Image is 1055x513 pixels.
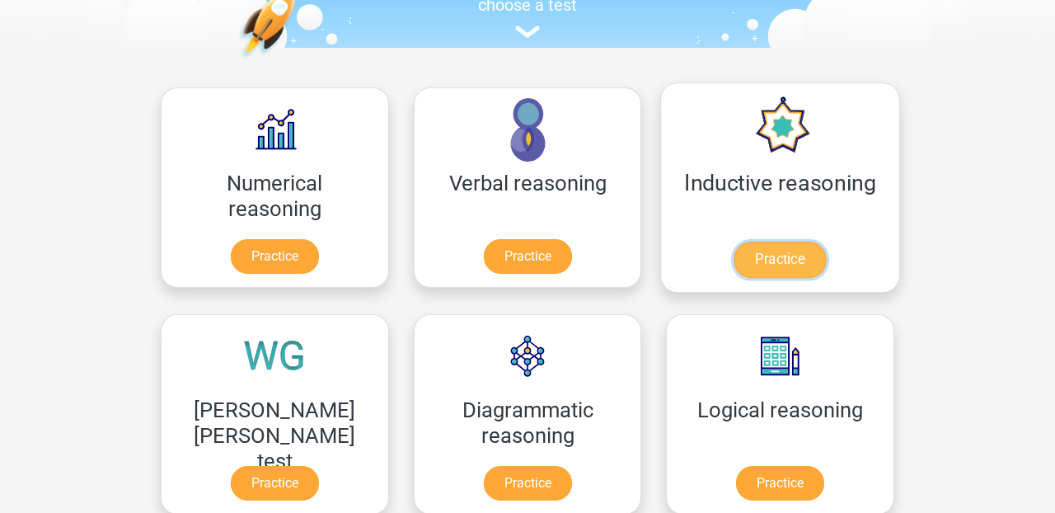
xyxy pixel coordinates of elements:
a: Practice [734,242,826,278]
a: Practice [231,239,319,274]
a: Practice [484,466,572,501]
a: Practice [736,466,824,501]
img: assessment [515,26,540,38]
a: Practice [484,239,572,274]
a: Practice [231,466,319,501]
